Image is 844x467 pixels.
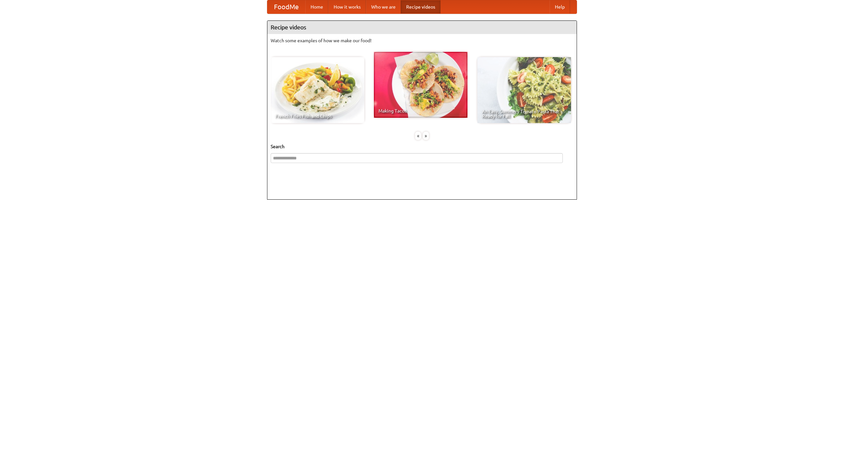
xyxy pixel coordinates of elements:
[271,37,573,44] p: Watch some examples of how we make our food!
[267,21,577,34] h4: Recipe videos
[415,132,421,140] div: «
[275,114,360,118] span: French Fries Fish and Chips
[271,143,573,150] h5: Search
[401,0,440,14] a: Recipe videos
[477,57,571,123] a: An Easy, Summery Tomato Pasta That's Ready for Fall
[271,57,364,123] a: French Fries Fish and Chips
[305,0,328,14] a: Home
[423,132,429,140] div: »
[328,0,366,14] a: How it works
[366,0,401,14] a: Who we are
[374,52,467,118] a: Making Tacos
[378,109,463,113] span: Making Tacos
[550,0,570,14] a: Help
[267,0,305,14] a: FoodMe
[482,109,566,118] span: An Easy, Summery Tomato Pasta That's Ready for Fall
